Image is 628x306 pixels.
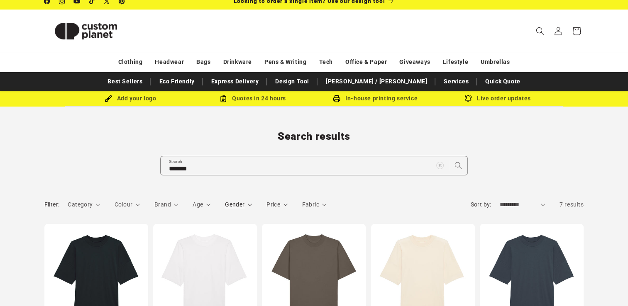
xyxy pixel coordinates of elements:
a: Pens & Writing [264,55,306,69]
div: Quotes in 24 hours [192,93,314,104]
a: Office & Paper [345,55,387,69]
img: Order updates [464,95,472,102]
span: 7 results [560,201,584,208]
span: Age [193,201,203,208]
span: Brand [154,201,171,208]
summary: Brand (0 selected) [154,200,178,209]
img: Brush Icon [105,95,112,102]
summary: Price [266,200,288,209]
summary: Category (0 selected) [68,200,100,209]
a: Bags [196,55,210,69]
a: Headwear [155,55,184,69]
button: Clear search term [431,156,449,175]
a: Design Tool [271,74,313,89]
summary: Gender (0 selected) [225,200,252,209]
a: Best Sellers [103,74,147,89]
a: Giveaways [399,55,430,69]
iframe: Chat Widget [586,266,628,306]
a: Services [440,74,473,89]
div: Live order updates [437,93,559,104]
a: [PERSON_NAME] / [PERSON_NAME] [322,74,431,89]
a: Clothing [118,55,143,69]
img: In-house printing [333,95,340,102]
a: Express Delivery [207,74,263,89]
label: Sort by: [470,201,491,208]
summary: Search [531,22,549,40]
div: Add your logo [69,93,192,104]
span: Colour [115,201,132,208]
span: Price [266,201,280,208]
a: Eco Friendly [155,74,198,89]
a: Umbrellas [481,55,510,69]
a: Lifestyle [443,55,468,69]
span: Gender [225,201,244,208]
button: Search [449,156,467,175]
summary: Age (0 selected) [193,200,210,209]
a: Custom Planet [41,9,130,53]
div: In-house printing service [314,93,437,104]
span: Category [68,201,93,208]
h2: Filter: [44,200,60,209]
img: Order Updates Icon [220,95,227,102]
summary: Fabric (0 selected) [302,200,327,209]
summary: Colour (0 selected) [115,200,140,209]
img: Custom Planet [44,12,127,50]
a: Tech [319,55,332,69]
span: Fabric [302,201,319,208]
a: Quick Quote [481,74,525,89]
h1: Search results [44,130,584,143]
a: Drinkware [223,55,252,69]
